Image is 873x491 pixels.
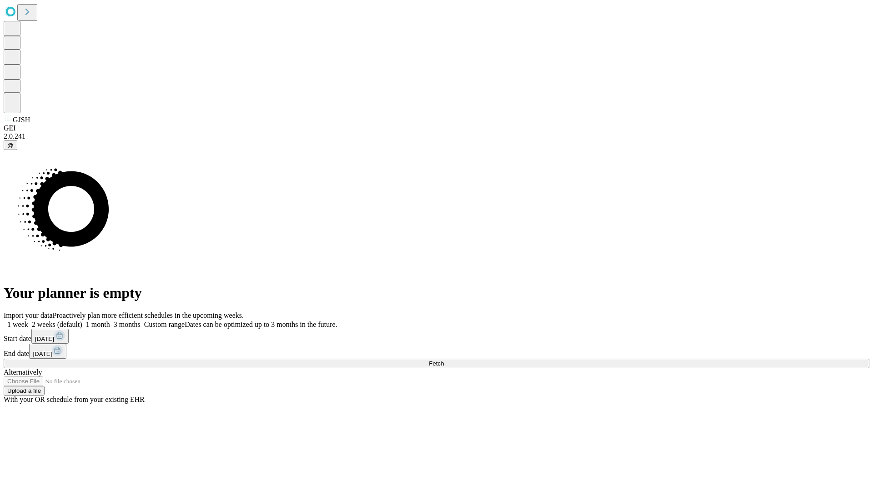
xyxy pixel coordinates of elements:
span: 2 weeks (default) [32,321,82,328]
span: Import your data [4,311,53,319]
button: Upload a file [4,386,45,396]
button: [DATE] [29,344,66,359]
span: Dates can be optimized up to 3 months in the future. [185,321,337,328]
span: Alternatively [4,368,42,376]
span: Proactively plan more efficient schedules in the upcoming weeks. [53,311,244,319]
span: @ [7,142,14,149]
span: 3 months [114,321,140,328]
span: Custom range [144,321,185,328]
span: With your OR schedule from your existing EHR [4,396,145,403]
span: Fetch [429,360,444,367]
button: Fetch [4,359,869,368]
div: GEI [4,124,869,132]
span: [DATE] [35,336,54,342]
button: [DATE] [31,329,69,344]
span: GJSH [13,116,30,124]
span: 1 week [7,321,28,328]
h1: Your planner is empty [4,285,869,301]
button: @ [4,140,17,150]
div: End date [4,344,869,359]
div: Start date [4,329,869,344]
div: 2.0.241 [4,132,869,140]
span: [DATE] [33,351,52,357]
span: 1 month [86,321,110,328]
